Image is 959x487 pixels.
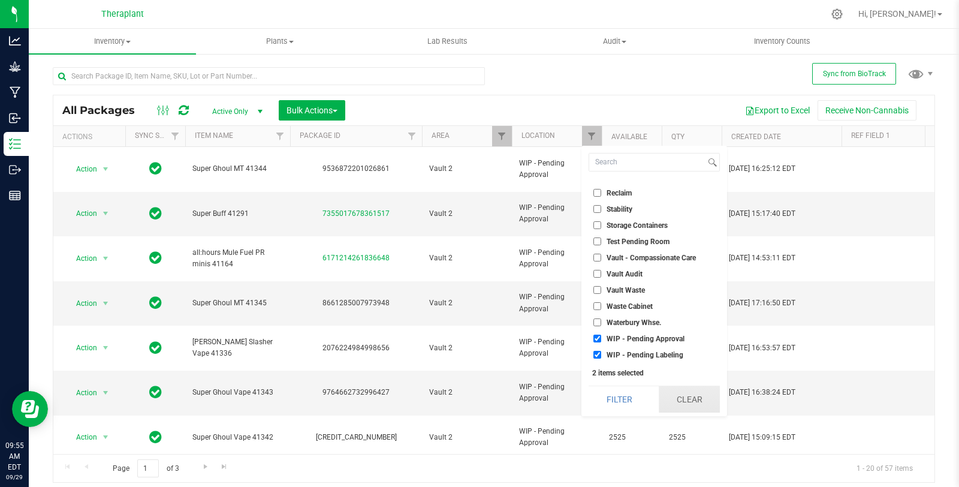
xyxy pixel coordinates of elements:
[288,342,424,354] div: 2076224984998656
[519,381,595,404] span: WIP - Pending Approval
[607,287,645,294] span: Vault Waste
[65,429,98,446] span: Action
[429,342,505,354] span: Vault 2
[270,126,290,146] a: Filter
[729,432,795,443] span: [DATE] 15:09:15 EDT
[98,295,113,312] span: select
[102,459,189,478] span: Page of 3
[607,335,684,342] span: WIP - Pending Approval
[429,297,505,309] span: Vault 2
[729,252,795,264] span: [DATE] 14:53:11 EDT
[288,432,424,443] div: [CREDIT_CARD_NUMBER]
[737,100,818,121] button: Export to Excel
[593,302,601,310] input: Waste Cabinet
[729,163,795,175] span: [DATE] 16:25:12 EDT
[98,429,113,446] span: select
[607,173,641,181] span: Quarantine
[698,29,865,54] a: Inventory Counts
[593,286,601,294] input: Vault Waste
[593,221,601,229] input: Storage Containers
[65,250,98,267] span: Action
[607,222,668,229] span: Storage Containers
[192,208,283,220] span: Super Buff 41291
[593,270,601,278] input: Vault Audit
[411,36,484,47] span: Lab Results
[9,164,21,176] inline-svg: Outbound
[823,70,886,78] span: Sync from BioTrack
[137,459,159,478] input: 1
[9,190,21,202] inline-svg: Reports
[519,202,595,225] span: WIP - Pending Approval
[519,247,595,270] span: WIP - Pending Approval
[197,36,363,47] span: Plants
[729,342,795,354] span: [DATE] 16:53:57 EDT
[812,63,896,85] button: Sync from BioTrack
[818,100,916,121] button: Receive Non-Cannabis
[592,369,716,377] div: 2 items selected
[29,29,196,54] a: Inventory
[5,473,23,482] p: 09/29
[149,205,162,222] span: In Sync
[65,161,98,178] span: Action
[288,387,424,398] div: 9764662732996427
[492,126,512,146] a: Filter
[519,336,595,359] span: WIP - Pending Approval
[98,250,113,267] span: select
[12,391,48,427] iframe: Resource center
[402,126,422,146] a: Filter
[300,131,340,140] a: Package ID
[5,440,23,473] p: 09:55 AM EDT
[851,131,890,140] a: Ref Field 1
[29,36,196,47] span: Inventory
[149,384,162,401] span: In Sync
[98,339,113,356] span: select
[195,131,233,140] a: Item Name
[593,205,601,213] input: Stability
[858,9,936,19] span: Hi, [PERSON_NAME]!
[847,459,922,477] span: 1 - 20 of 57 items
[9,112,21,124] inline-svg: Inbound
[149,160,162,177] span: In Sync
[531,29,698,54] a: Audit
[729,297,795,309] span: [DATE] 17:16:50 EDT
[593,238,601,245] input: Test Pending Room
[192,336,283,359] span: [PERSON_NAME] Slasher Vape 41336
[607,190,632,197] span: Reclaim
[149,429,162,446] span: In Sync
[322,254,390,262] a: 6171214261836648
[429,163,505,175] span: Vault 2
[192,247,283,270] span: all:hours Mule Fuel PR minis 41164
[322,209,390,218] a: 7355017678361517
[519,291,595,314] span: WIP - Pending Approval
[519,426,595,449] span: WIP - Pending Approval
[279,100,345,121] button: Bulk Actions
[593,351,601,359] input: WIP - Pending Labeling
[729,387,795,398] span: [DATE] 16:38:24 EDT
[364,29,531,54] a: Lab Results
[65,339,98,356] span: Action
[593,189,601,197] input: Reclaim
[288,163,424,175] div: 9536872201026861
[192,297,283,309] span: Super Ghoul MT 41345
[149,249,162,266] span: In Sync
[607,351,683,359] span: WIP - Pending Labeling
[65,295,98,312] span: Action
[729,208,795,220] span: [DATE] 15:17:40 EDT
[607,206,632,213] span: Stability
[607,270,643,278] span: Vault Audit
[432,131,450,140] a: Area
[53,67,485,85] input: Search Package ID, Item Name, SKU, Lot or Part Number...
[98,161,113,178] span: select
[671,133,684,141] a: Qty
[9,61,21,73] inline-svg: Grow
[9,86,21,98] inline-svg: Manufacturing
[593,254,601,261] input: Vault - Compassionate Care
[731,133,781,141] a: Created Date
[593,335,601,342] input: WIP - Pending Approval
[519,158,595,181] span: WIP - Pending Approval
[589,154,705,171] input: Search
[287,106,337,115] span: Bulk Actions
[429,208,505,220] span: Vault 2
[738,36,827,47] span: Inventory Counts
[149,294,162,311] span: In Sync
